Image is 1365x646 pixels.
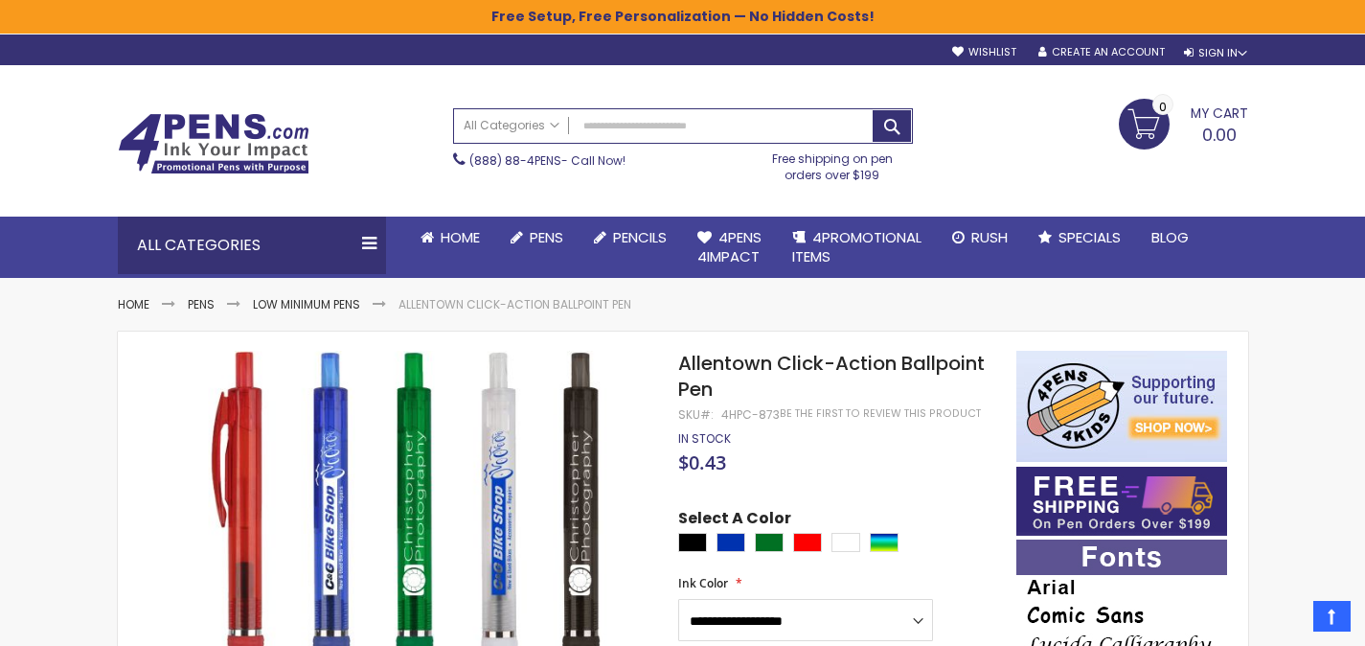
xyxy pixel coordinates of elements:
a: 4Pens4impact [682,217,777,279]
a: Home [405,217,495,259]
div: Black [678,533,707,552]
span: 0 [1159,98,1167,116]
div: Assorted [870,533,899,552]
span: - Call Now! [469,152,626,169]
div: 4HPC-873 [721,407,780,423]
a: Create an Account [1038,45,1165,59]
div: Availability [678,431,731,447]
strong: SKU [678,406,714,423]
a: Wishlist [952,45,1016,59]
span: Rush [971,227,1008,247]
span: Allentown Click-Action Ballpoint Pen [678,350,985,403]
a: Pens [188,296,215,312]
span: Pencils [613,227,667,247]
span: $0.43 [678,450,726,475]
span: Pens [530,227,563,247]
a: Specials [1023,217,1136,259]
span: 4Pens 4impact [697,227,762,266]
div: All Categories [118,217,386,274]
span: In stock [678,430,731,447]
a: Home [118,296,149,312]
div: Red [793,533,822,552]
span: Blog [1151,227,1189,247]
a: Pens [495,217,579,259]
span: All Categories [464,118,559,133]
span: 4PROMOTIONAL ITEMS [792,227,921,266]
span: Ink Color [678,575,728,591]
span: 0.00 [1202,123,1237,147]
div: Green [755,533,784,552]
div: Blue [717,533,745,552]
a: Top [1313,601,1351,632]
li: Allentown Click-Action Ballpoint Pen [398,297,631,312]
a: All Categories [454,109,569,141]
span: Select A Color [678,508,791,534]
span: Specials [1058,227,1121,247]
img: 4pens 4 kids [1016,351,1227,462]
a: Low Minimum Pens [253,296,360,312]
a: Be the first to review this product [780,406,981,421]
img: 4Pens Custom Pens and Promotional Products [118,113,309,174]
a: Rush [937,217,1023,259]
div: White [831,533,860,552]
a: (888) 88-4PENS [469,152,561,169]
a: Pencils [579,217,682,259]
a: 0.00 0 [1119,99,1248,147]
span: Home [441,227,480,247]
div: Free shipping on pen orders over $199 [752,144,913,182]
div: Sign In [1184,46,1247,60]
a: Blog [1136,217,1204,259]
img: Free shipping on orders over $199 [1016,467,1227,536]
a: 4PROMOTIONALITEMS [777,217,937,279]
